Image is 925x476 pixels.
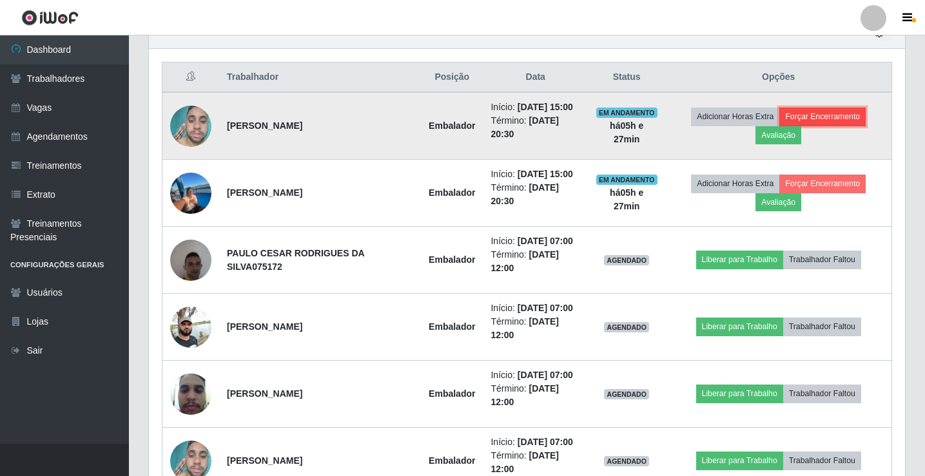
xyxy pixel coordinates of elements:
li: Início: [491,167,580,181]
button: Avaliação [755,126,801,144]
li: Término: [491,114,580,141]
button: Trabalhador Faltou [783,318,861,336]
button: Liberar para Trabalho [696,452,783,470]
th: Status [588,62,665,93]
img: CoreUI Logo [21,10,79,26]
button: Forçar Encerramento [779,108,866,126]
span: AGENDADO [604,456,649,466]
img: 1748551724527.jpeg [170,99,211,153]
img: 1754884192985.jpeg [170,164,211,222]
strong: Embalador [429,455,475,466]
span: AGENDADO [604,322,649,332]
button: Liberar para Trabalho [696,251,783,269]
time: [DATE] 07:00 [518,303,573,313]
button: Adicionar Horas Extra [691,175,779,193]
li: Início: [491,435,580,449]
strong: [PERSON_NAME] [227,187,302,198]
strong: Embalador [429,187,475,198]
strong: [PERSON_NAME] [227,321,302,332]
time: [DATE] 07:00 [518,236,573,246]
li: Início: [491,301,580,315]
time: [DATE] 15:00 [518,169,573,179]
strong: há 05 h e 27 min [610,120,643,144]
li: Término: [491,449,580,476]
button: Liberar para Trabalho [696,318,783,336]
img: 1708837216979.jpeg [170,367,211,421]
time: [DATE] 07:00 [518,437,573,447]
strong: Embalador [429,120,475,131]
strong: PAULO CESAR RODRIGUES DA SILVA075172 [227,248,364,272]
th: Opções [665,62,891,93]
span: AGENDADO [604,255,649,265]
img: 1701560793571.jpeg [170,233,211,287]
button: Trabalhador Faltou [783,385,861,403]
strong: Embalador [429,321,475,332]
strong: [PERSON_NAME] [227,120,302,131]
strong: [PERSON_NAME] [227,388,302,399]
strong: Embalador [429,254,475,265]
li: Término: [491,181,580,208]
button: Trabalhador Faltou [783,251,861,269]
th: Posição [421,62,483,93]
th: Data [483,62,588,93]
th: Trabalhador [219,62,421,93]
button: Trabalhador Faltou [783,452,861,470]
button: Forçar Encerramento [779,175,866,193]
button: Liberar para Trabalho [696,385,783,403]
strong: [PERSON_NAME] [227,455,302,466]
button: Avaliação [755,193,801,211]
li: Término: [491,315,580,342]
img: 1702417487415.jpeg [170,300,211,354]
button: Adicionar Horas Extra [691,108,779,126]
li: Início: [491,234,580,248]
strong: Embalador [429,388,475,399]
li: Início: [491,100,580,114]
span: EM ANDAMENTO [596,175,657,185]
span: AGENDADO [604,389,649,399]
time: [DATE] 07:00 [518,370,573,380]
li: Início: [491,368,580,382]
time: [DATE] 15:00 [518,102,573,112]
li: Término: [491,382,580,409]
span: EM ANDAMENTO [596,108,657,118]
strong: há 05 h e 27 min [610,187,643,211]
li: Término: [491,248,580,275]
